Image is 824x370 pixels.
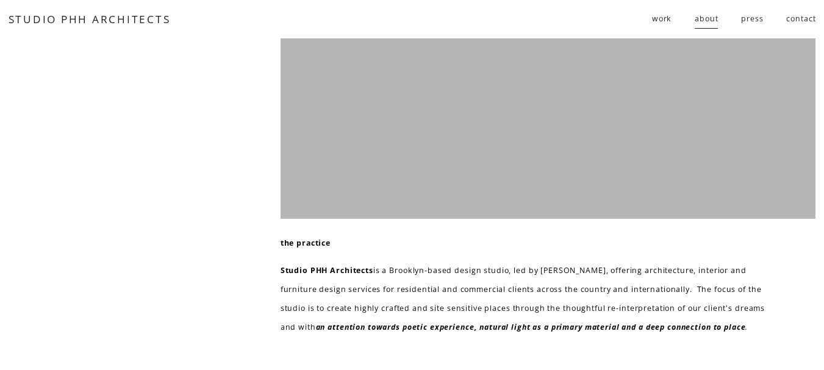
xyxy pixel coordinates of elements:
strong: the practice [281,238,331,248]
strong: Studio PHH Architects [281,265,373,276]
span: work [652,10,672,29]
em: an attention towards poetic experience, natural light as a primary material and a deep connection... [316,322,746,332]
p: is a Brooklyn-based design studio, led by [PERSON_NAME], offering architecture, interior and furn... [281,261,782,337]
a: about [695,9,718,29]
a: STUDIO PHH ARCHITECTS [9,12,171,26]
a: press [741,9,763,29]
a: contact [786,9,815,29]
em: . [745,322,748,332]
a: folder dropdown [652,9,672,29]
